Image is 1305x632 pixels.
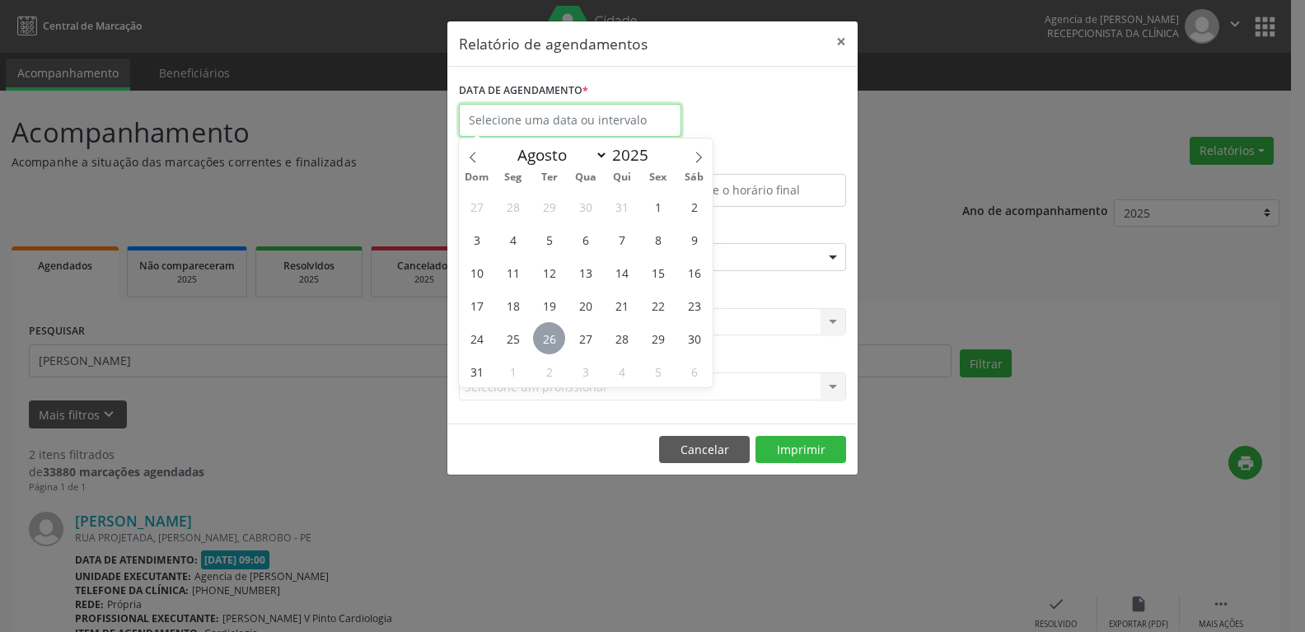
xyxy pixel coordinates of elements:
[659,436,750,464] button: Cancelar
[569,223,601,255] span: Agosto 6, 2025
[461,355,493,387] span: Agosto 31, 2025
[569,322,601,354] span: Agosto 27, 2025
[678,223,710,255] span: Agosto 9, 2025
[569,256,601,288] span: Agosto 13, 2025
[606,256,638,288] span: Agosto 14, 2025
[459,78,588,104] label: DATA DE AGENDAMENTO
[497,223,529,255] span: Agosto 4, 2025
[606,190,638,222] span: Julho 31, 2025
[825,21,858,62] button: Close
[642,289,674,321] span: Agosto 22, 2025
[459,33,648,54] h5: Relatório de agendamentos
[533,355,565,387] span: Setembro 2, 2025
[533,223,565,255] span: Agosto 5, 2025
[461,289,493,321] span: Agosto 17, 2025
[678,190,710,222] span: Agosto 2, 2025
[606,322,638,354] span: Agosto 28, 2025
[459,104,681,137] input: Selecione uma data ou intervalo
[569,355,601,387] span: Setembro 3, 2025
[497,289,529,321] span: Agosto 18, 2025
[568,172,604,183] span: Qua
[497,322,529,354] span: Agosto 25, 2025
[533,256,565,288] span: Agosto 12, 2025
[755,436,846,464] button: Imprimir
[459,172,495,183] span: Dom
[640,172,676,183] span: Sex
[495,172,531,183] span: Seg
[533,322,565,354] span: Agosto 26, 2025
[642,256,674,288] span: Agosto 15, 2025
[642,223,674,255] span: Agosto 8, 2025
[657,148,846,174] label: ATÉ
[461,223,493,255] span: Agosto 3, 2025
[569,190,601,222] span: Julho 30, 2025
[606,355,638,387] span: Setembro 4, 2025
[678,322,710,354] span: Agosto 30, 2025
[606,223,638,255] span: Agosto 7, 2025
[497,355,529,387] span: Setembro 1, 2025
[533,289,565,321] span: Agosto 19, 2025
[678,256,710,288] span: Agosto 16, 2025
[642,355,674,387] span: Setembro 5, 2025
[497,190,529,222] span: Julho 28, 2025
[608,144,662,166] input: Year
[461,322,493,354] span: Agosto 24, 2025
[497,256,529,288] span: Agosto 11, 2025
[676,172,713,183] span: Sáb
[678,355,710,387] span: Setembro 6, 2025
[531,172,568,183] span: Ter
[604,172,640,183] span: Qui
[606,289,638,321] span: Agosto 21, 2025
[678,289,710,321] span: Agosto 23, 2025
[642,322,674,354] span: Agosto 29, 2025
[657,174,846,207] input: Selecione o horário final
[509,143,608,166] select: Month
[461,256,493,288] span: Agosto 10, 2025
[533,190,565,222] span: Julho 29, 2025
[461,190,493,222] span: Julho 27, 2025
[642,190,674,222] span: Agosto 1, 2025
[569,289,601,321] span: Agosto 20, 2025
